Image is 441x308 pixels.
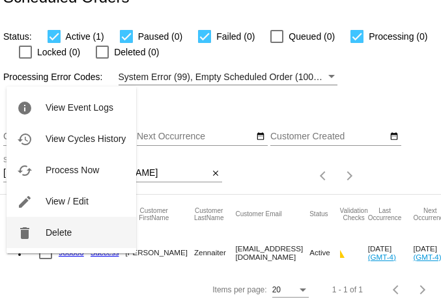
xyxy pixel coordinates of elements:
[17,194,33,210] mat-icon: edit
[17,100,33,116] mat-icon: info
[17,163,33,178] mat-icon: cached
[17,225,33,241] mat-icon: delete
[46,133,126,144] span: View Cycles History
[46,227,72,238] span: Delete
[46,102,113,113] span: View Event Logs
[17,132,33,147] mat-icon: history
[46,196,89,206] span: View / Edit
[46,165,99,175] span: Process Now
